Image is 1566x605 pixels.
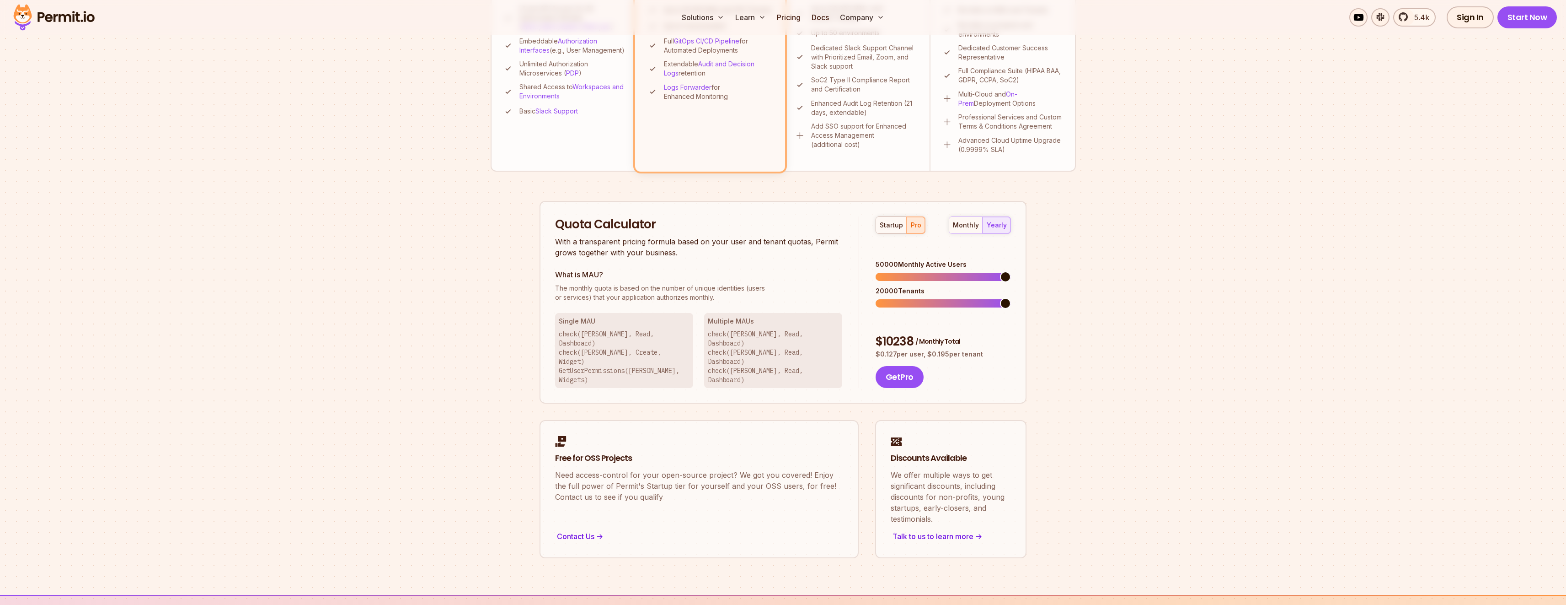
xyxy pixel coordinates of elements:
[559,330,689,384] p: check([PERSON_NAME], Read, Dashboard) check([PERSON_NAME], Create, Widget) GetUserPermissions([PE...
[664,37,773,55] p: Full for Automated Deployments
[559,317,689,326] h3: Single MAU
[876,366,924,388] button: GetPro
[808,8,833,27] a: Docs
[915,337,960,346] span: / Monthly Total
[891,453,1011,464] h2: Discounts Available
[519,82,626,101] p: Shared Access to
[811,43,919,71] p: Dedicated Slack Support Channel with Prioritized Email, Zoom, and Slack support
[519,107,578,116] p: Basic
[555,530,843,543] div: Contact Us
[708,330,839,384] p: check([PERSON_NAME], Read, Dashboard) check([PERSON_NAME], Read, Dashboard) check([PERSON_NAME], ...
[811,99,919,117] p: Enhanced Audit Log Retention (21 days, extendable)
[773,8,804,27] a: Pricing
[555,236,842,258] p: With a transparent pricing formula based on your user and tenant quotas, Permit grows together wi...
[876,334,1011,350] div: $ 10238
[975,531,982,542] span: ->
[891,530,1011,543] div: Talk to us to learn more
[555,284,842,302] p: or services) that your application authorizes monthly.
[953,221,979,230] div: monthly
[811,122,919,149] p: Add SSO support for Enhanced Access Management (additional cost)
[876,350,1011,359] p: $ 0.127 per user, $ 0.195 per tenant
[664,59,773,78] p: Extendable retention
[555,470,843,502] p: Need access-control for your open-source project? We got you covered! Enjoy the full power of Per...
[732,8,770,27] button: Learn
[535,107,578,115] a: Slack Support
[566,69,579,77] a: PDP
[555,453,843,464] h2: Free for OSS Projects
[958,43,1064,62] p: Dedicated Customer Success Representative
[891,470,1011,524] p: We offer multiple ways to get significant discounts, including discounts for non-profits, young s...
[958,66,1064,85] p: Full Compliance Suite (HIPAA BAA, GDPR, CCPA, SoC2)
[664,83,773,101] p: for Enhanced Monitoring
[664,83,711,91] a: Logs Forwarder
[876,286,1011,296] div: 20000 Tenants
[811,76,919,94] p: SoC2 Type II Compliance Report and Certification
[519,37,626,55] p: Embeddable (e.g., User Management)
[540,420,859,558] a: Free for OSS ProjectsNeed access-control for your open-source project? We got you covered! Enjoy ...
[596,531,603,542] span: ->
[9,2,99,33] img: Permit logo
[555,284,842,293] span: The monthly quota is based on the number of unique identities (users
[958,113,1064,131] p: Professional Services and Custom Terms & Conditions Agreement
[876,260,1011,269] div: 50000 Monthly Active Users
[958,90,1017,107] a: On-Prem
[555,269,842,280] h3: What is MAU?
[1497,6,1557,28] a: Start Now
[880,221,903,230] div: startup
[674,37,739,45] a: GitOps CI/CD Pipeline
[678,8,728,27] button: Solutions
[958,136,1064,154] p: Advanced Cloud Uptime Upgrade (0.9999% SLA)
[958,90,1064,108] p: Multi-Cloud and Deployment Options
[519,37,597,54] a: Authorization Interfaces
[708,317,839,326] h3: Multiple MAUs
[1409,12,1429,23] span: 5.4k
[875,420,1026,558] a: Discounts AvailableWe offer multiple ways to get significant discounts, including discounts for n...
[664,60,754,77] a: Audit and Decision Logs
[1393,8,1436,27] a: 5.4k
[555,216,842,233] h2: Quota Calculator
[519,59,626,78] p: Unlimited Authorization Microservices ( )
[1447,6,1494,28] a: Sign In
[836,8,888,27] button: Company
